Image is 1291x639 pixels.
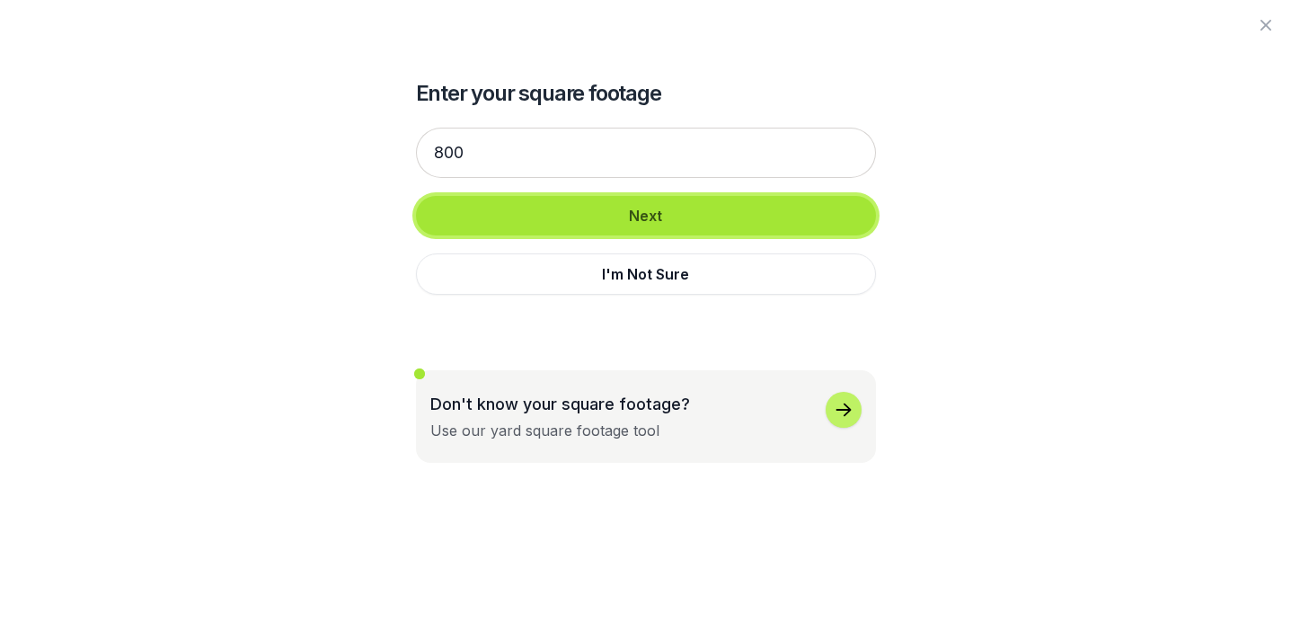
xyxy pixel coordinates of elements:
[416,370,876,463] button: Don't know your square footage?Use our yard square footage tool
[430,392,690,416] p: Don't know your square footage?
[430,420,659,441] div: Use our yard square footage tool
[416,253,876,295] button: I'm Not Sure
[416,79,876,108] h2: Enter your square footage
[416,196,876,235] button: Next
